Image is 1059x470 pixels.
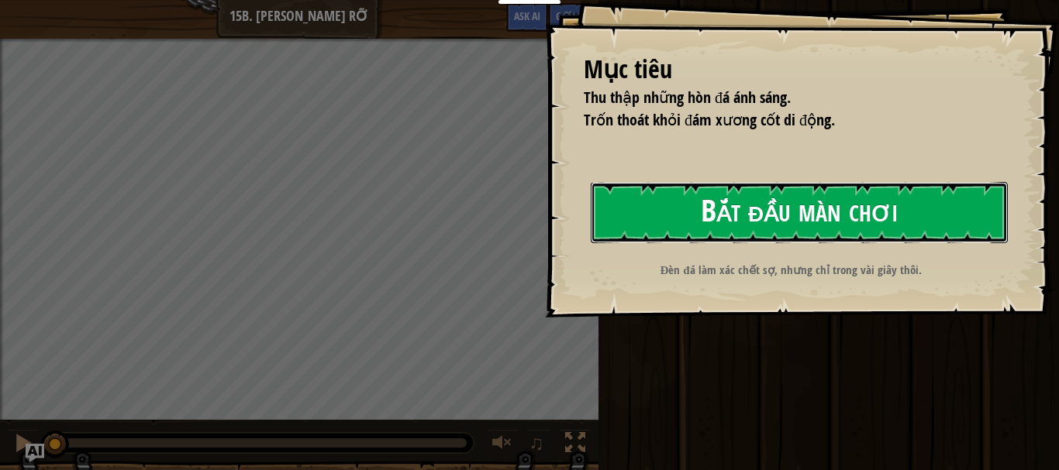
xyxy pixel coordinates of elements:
span: Ask AI [514,9,540,23]
button: Ctrl + P: Pause [8,429,39,461]
button: Ask AI [26,444,44,462]
p: Đèn đá làm xác chết sợ, nhưng chỉ trong vài giây thôi. [582,262,999,278]
button: Bắt đầu màn chơi [591,182,1008,243]
span: Trốn thoát khỏi đám xương cốt di động. [584,109,835,130]
span: Thu thập những hòn đá ánh sáng. [584,87,791,108]
span: ♫ [529,431,544,455]
button: ♫ [526,429,552,461]
button: Tùy chỉnh âm lượng [487,429,518,461]
div: Mục tiêu [584,52,1005,87]
li: Thu thập những hòn đá ánh sáng. [564,87,1001,109]
button: Bật tắt chế độ toàn màn hình [560,429,591,461]
button: Ask AI [506,3,548,32]
li: Trốn thoát khỏi đám xương cốt di động. [564,109,1001,132]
